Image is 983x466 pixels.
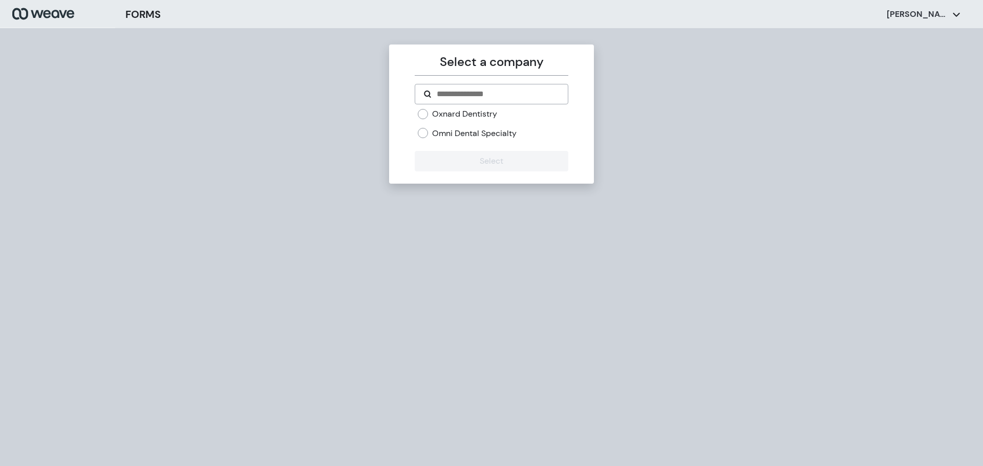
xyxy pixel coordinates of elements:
[415,151,568,171] button: Select
[436,88,559,100] input: Search
[432,108,497,120] label: Oxnard Dentistry
[887,9,948,20] p: [PERSON_NAME]
[415,53,568,71] p: Select a company
[125,7,161,22] h3: FORMS
[432,128,517,139] label: Omni Dental Specialty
